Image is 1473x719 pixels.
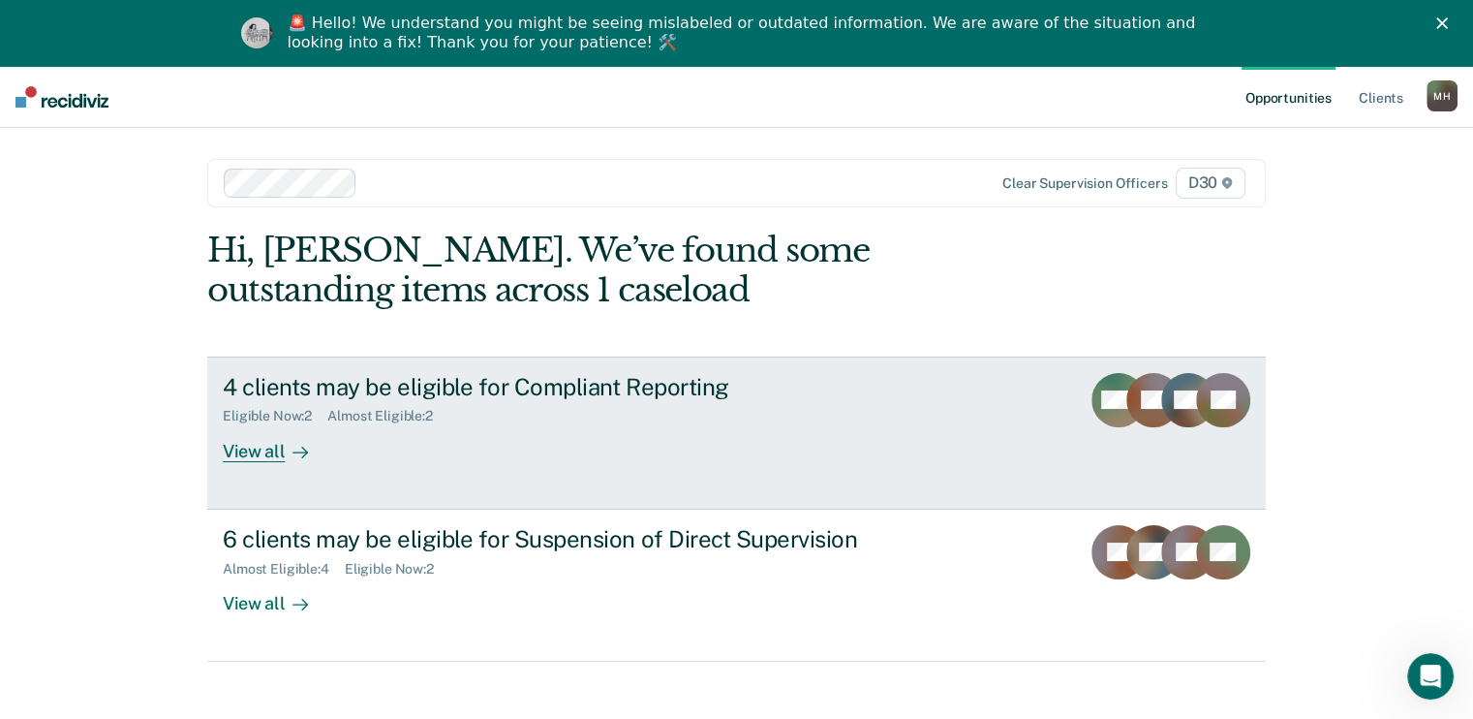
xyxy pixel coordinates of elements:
[223,408,327,424] div: Eligible Now : 2
[327,408,448,424] div: Almost Eligible : 2
[223,373,903,401] div: 4 clients may be eligible for Compliant Reporting
[1427,80,1458,111] div: M H
[223,424,331,462] div: View all
[207,231,1054,310] div: Hi, [PERSON_NAME]. We’ve found some outstanding items across 1 caseload
[207,510,1266,662] a: 6 clients may be eligible for Suspension of Direct SupervisionAlmost Eligible:4Eligible Now:2View...
[15,86,108,108] img: Recidiviz
[1176,168,1245,199] span: D30
[207,357,1266,510] a: 4 clients may be eligible for Compliant ReportingEligible Now:2Almost Eligible:2View all
[223,577,331,614] div: View all
[1407,653,1454,700] iframe: Intercom live chat
[345,561,449,578] div: Eligible Now : 2
[223,525,903,553] div: 6 clients may be eligible for Suspension of Direct Supervision
[1436,17,1456,29] div: Close
[241,17,272,48] img: Profile image for Kim
[1242,66,1335,128] a: Opportunities
[1427,80,1458,111] button: MH
[223,561,345,578] div: Almost Eligible : 4
[1355,66,1407,128] a: Clients
[1002,175,1167,192] div: Clear supervision officers
[288,14,1202,52] div: 🚨 Hello! We understand you might be seeing mislabeled or outdated information. We are aware of th...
